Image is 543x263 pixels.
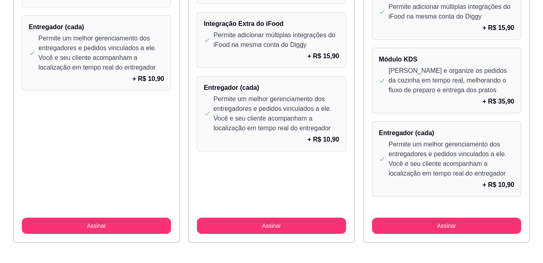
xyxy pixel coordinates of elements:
[204,19,339,29] h4: Integração Extra do iFood
[379,55,514,64] h4: Módulo KDS
[307,135,339,144] p: + R$ 10,90
[213,94,339,133] p: Permite um melhor gerenciamento dos entregadores e pedidos vinculados a ele. Você e seu cliente a...
[482,97,514,106] p: + R$ 35,90
[204,83,339,93] h4: Entregador (cada)
[307,51,339,61] p: + R$ 15,90
[372,218,521,234] button: Assinar
[132,74,164,84] p: + R$ 10,90
[213,30,339,50] p: Permite adicionar múltiplas integrações do iFood na mesma conta do Diggy
[22,218,171,234] button: Assinar
[389,2,514,21] p: Permite adicionar múltiplas integrações do iFood na mesma conta do Diggy
[38,34,164,72] p: Permite um melhor gerenciamento dos entregadores e pedidos vinculados a ele. Você e seu cliente a...
[379,128,514,138] h4: Entregador (cada)
[482,180,514,190] p: + R$ 10,90
[482,23,514,33] p: + R$ 15,90
[389,140,514,178] p: Permite um melhor gerenciamento dos entregadores e pedidos vinculados a ele. Você e seu cliente a...
[29,22,164,32] h4: Entregador (cada)
[197,218,346,234] button: Assinar
[389,66,514,95] p: [PERSON_NAME] e organize os pedidos da cozinha em tempo real, melhorando o fluxo de preparo e ent...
